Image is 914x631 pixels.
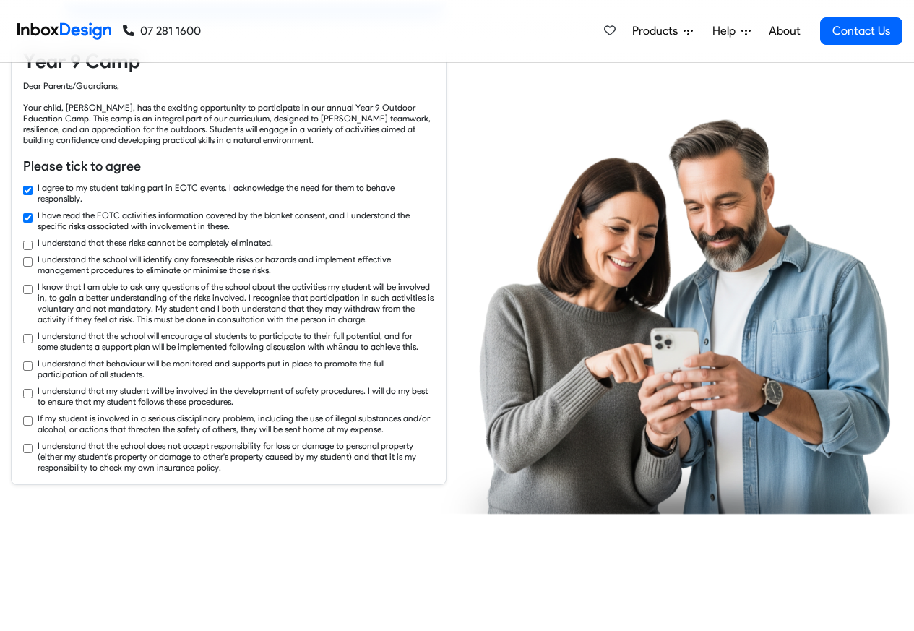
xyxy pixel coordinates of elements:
[123,22,201,40] a: 07 281 1600
[38,210,434,231] label: I have read the EOTC activities information covered by the blanket consent, and I understand the ...
[820,17,902,45] a: Contact Us
[38,237,273,248] label: I understand that these risks cannot be completely eliminated.
[38,254,434,275] label: I understand the school will identify any foreseeable risks or hazards and implement effective ma...
[38,413,434,434] label: If my student is involved in a serious disciplinary problem, including the use of illegal substan...
[707,17,756,46] a: Help
[38,281,434,325] label: I know that I am able to ask any questions of the school about the activities my student will be ...
[23,80,434,145] div: Dear Parents/Guardians, Your child, [PERSON_NAME], has the exciting opportunity to participate in...
[38,440,434,473] label: I understand that the school does not accept responsibility for loss or damage to personal proper...
[38,385,434,407] label: I understand that my student will be involved in the development of safety procedures. I will do ...
[38,182,434,204] label: I agree to my student taking part in EOTC events. I acknowledge the need for them to behave respo...
[764,17,804,46] a: About
[712,22,741,40] span: Help
[38,358,434,379] label: I understand that behaviour will be monitored and supports put in place to promote the full parti...
[23,157,434,176] h6: Please tick to agree
[38,330,434,352] label: I understand that the school will encourage all students to participate to their full potential, ...
[626,17,699,46] a: Products
[632,22,684,40] span: Products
